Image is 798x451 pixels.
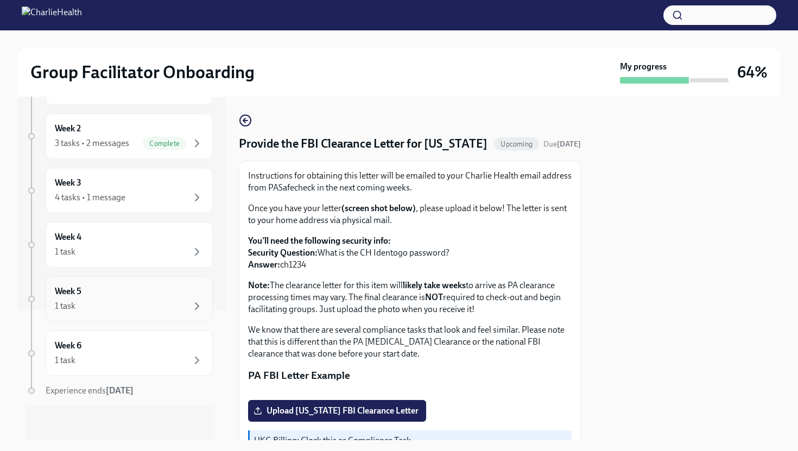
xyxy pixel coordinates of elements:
[55,340,81,352] h6: Week 6
[543,139,581,149] span: Due
[494,140,539,148] span: Upcoming
[30,61,255,83] h2: Group Facilitator Onboarding
[403,280,466,290] strong: likely take weeks
[620,61,667,73] strong: My progress
[248,324,572,360] p: We know that there are several compliance tasks that look and feel similar. Please note that this...
[557,139,581,149] strong: [DATE]
[341,203,416,213] strong: (screen shot below)
[425,292,443,302] strong: NOT
[737,62,768,82] h3: 64%
[55,354,75,366] div: 1 task
[55,123,81,135] h6: Week 2
[543,139,581,149] span: September 23rd, 2025 10:00
[55,231,81,243] h6: Week 4
[248,280,572,315] p: The clearance letter for this item will to arrive as PA clearance processing times may vary. The ...
[248,202,572,226] p: Once you have your letter , please upload it below! The letter is sent to your home address via p...
[22,7,82,24] img: CharlieHealth
[248,170,572,194] p: Instructions for obtaining this letter will be emailed to your Charlie Health email address from ...
[55,300,75,312] div: 1 task
[55,137,129,149] div: 3 tasks • 2 messages
[248,247,318,258] strong: Security Question:
[256,405,419,416] span: Upload [US_STATE] FBI Clearance Letter
[26,331,213,376] a: Week 61 task
[26,113,213,159] a: Week 23 tasks • 2 messagesComplete
[254,435,567,447] p: UKG Billing: Clock this as Compliance Task
[239,136,487,152] h4: Provide the FBI Clearance Letter for [US_STATE]
[106,385,134,396] strong: [DATE]
[248,400,426,422] label: Upload [US_STATE] FBI Clearance Letter
[143,139,186,148] span: Complete
[46,385,134,396] span: Experience ends
[248,236,391,246] strong: You'll need the following security info:
[55,285,81,297] h6: Week 5
[248,369,572,383] p: PA FBI Letter Example
[55,192,125,204] div: 4 tasks • 1 message
[26,168,213,213] a: Week 34 tasks • 1 message
[55,246,75,258] div: 1 task
[248,280,270,290] strong: Note:
[248,259,280,270] strong: Answer:
[26,222,213,268] a: Week 41 task
[55,177,81,189] h6: Week 3
[248,235,572,271] p: What is the CH Identogo password? ch1234
[26,276,213,322] a: Week 51 task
